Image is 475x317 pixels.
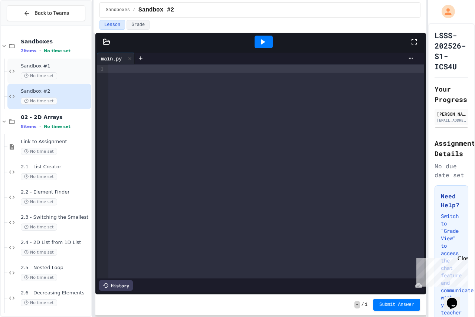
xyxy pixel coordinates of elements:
span: 2.6 - Decreasing Elements [21,290,90,296]
span: 2.1 - List Creator [21,164,90,170]
span: 2.4 - 2D List from 1D List [21,240,90,246]
button: Grade [127,20,150,30]
h3: Need Help? [441,192,462,209]
span: No time set [21,224,57,231]
span: Sandboxes [21,38,90,45]
span: No time set [21,249,57,256]
span: 1 [365,302,367,308]
h2: Your Progress [435,84,468,105]
iframe: chat widget [413,255,468,287]
button: Submit Answer [373,299,420,311]
span: No time set [44,49,71,53]
span: • [39,123,41,129]
span: / [361,302,364,308]
span: 2.5 - Nested Loop [21,265,90,271]
span: No time set [21,173,57,180]
iframe: chat widget [444,287,468,310]
h2: Assignment Details [435,138,468,159]
span: - [354,301,360,308]
span: No time set [21,274,57,281]
span: Submit Answer [379,302,414,308]
span: 2 items [21,49,36,53]
span: Sandbox #2 [138,6,174,14]
div: main.py [97,53,135,64]
span: Link to Assignment [21,139,90,145]
span: No time set [21,299,57,306]
span: Sandbox #1 [21,63,90,69]
div: main.py [97,55,125,62]
span: Sandboxes [106,7,130,13]
button: Back to Teams [7,5,85,21]
span: 2.2 - Element Finder [21,189,90,195]
span: 8 items [21,124,36,129]
div: History [99,280,133,291]
div: [EMAIL_ADDRESS][DOMAIN_NAME] [437,118,466,123]
div: Chat with us now!Close [3,3,51,47]
span: No time set [21,98,57,105]
span: No time set [21,72,57,79]
div: [PERSON_NAME] (Student) [437,110,466,117]
div: My Account [434,3,457,20]
button: Lesson [99,20,125,30]
span: Sandbox #2 [21,88,90,95]
span: 02 - 2D Arrays [21,114,90,120]
span: No time set [44,124,71,129]
span: / [133,7,135,13]
span: 2.3 - Switching the Smallest [21,214,90,221]
span: Back to Teams [35,9,69,17]
span: • [39,48,41,54]
div: No due date set [435,162,468,179]
h1: LSSS-202526-S1-ICS4U [435,30,468,72]
div: 1 [97,65,105,73]
span: No time set [21,148,57,155]
span: No time set [21,198,57,205]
